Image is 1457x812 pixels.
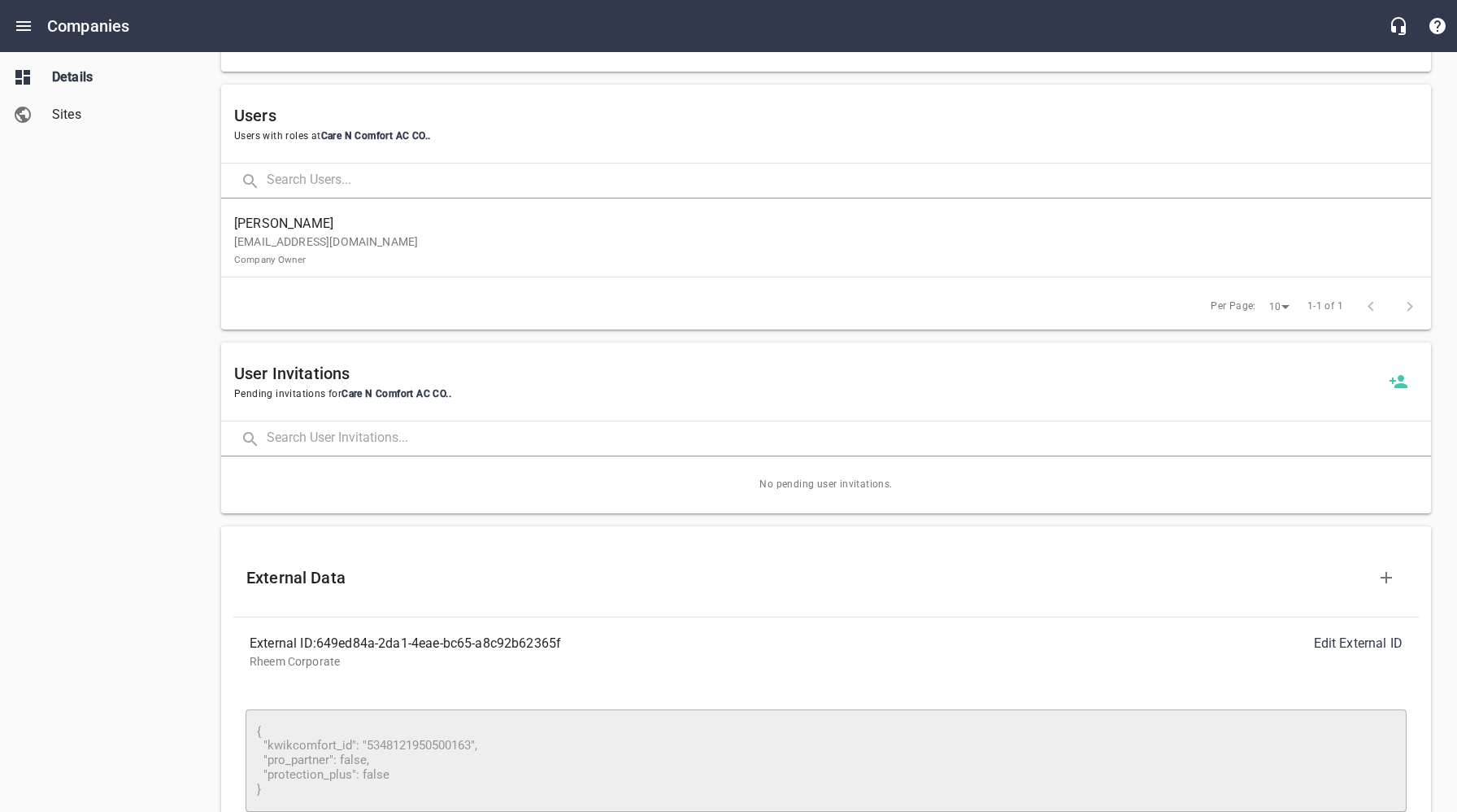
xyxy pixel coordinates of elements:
[1307,299,1343,315] span: 1-1 of 1
[52,68,176,87] span: Details
[234,386,1379,403] span: Pending invitations for
[47,13,129,39] h6: Companies
[234,234,1405,268] p: [EMAIL_ADDRESS][DOMAIN_NAME]
[4,7,43,46] button: Open drawer
[250,634,826,653] div: External ID: 649ed84a-2da1-4eae-bc65-a8c92b62365f
[341,388,451,399] span: Care N Comfort AC CO. .
[1379,362,1418,401] a: Invite a new user to Care N Comfort AC CO.
[234,129,1418,145] span: Users with roles at
[246,565,1367,591] h6: External Data
[1367,558,1406,597] button: Create New External Data
[250,653,1403,670] p: Rheem Corporate
[1314,635,1403,651] a: Edit External ID
[321,130,431,142] span: Care N Comfort AC CO. .
[52,105,176,124] span: Sites
[221,205,1431,277] a: [PERSON_NAME][EMAIL_ADDRESS][DOMAIN_NAME]Company Owner
[234,360,1379,386] h6: User Invitations
[267,164,1431,199] input: Search Users...
[234,214,1405,234] span: [PERSON_NAME]
[1379,7,1418,46] button: Live Chat
[234,254,306,265] small: Company Owner
[267,421,1431,456] input: Search User Invitations...
[1263,296,1295,318] div: 10
[257,725,1395,797] textarea: { "kwikcomfort_id": "5348121950500163", "pro_partner": false, "protection_plus": false }
[221,456,1431,513] span: No pending user invitations.
[1211,299,1256,315] span: Per Page:
[234,103,1418,129] h6: Users
[1418,7,1457,46] button: Support Portal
